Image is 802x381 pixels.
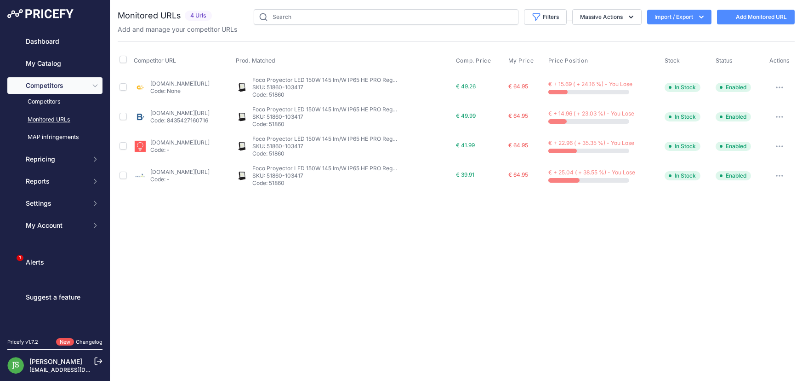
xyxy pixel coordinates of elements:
p: Code: 51860 [252,179,399,187]
a: My Catalog [7,55,102,72]
span: Stock [665,57,680,64]
span: € 49.26 [456,83,476,90]
span: € + 25.04 ( + 38.55 %) - You Lose [548,169,635,176]
span: Foco Proyector LED 150W 145 lm/W IP65 HE PRO Regulable [252,165,408,172]
a: Monitored URLs [7,112,102,128]
span: Enabled [716,142,751,151]
button: Import / Export [647,10,711,24]
button: Comp. Price [456,57,493,64]
span: New [56,338,74,346]
img: Pricefy Logo [7,9,74,18]
span: In Stock [665,83,700,92]
p: Code: - [150,146,210,154]
a: [DOMAIN_NAME][URL] [150,80,210,87]
span: Foco Proyector LED 150W 145 lm/W IP65 HE PRO Regulable [252,76,408,83]
span: Enabled [716,171,751,180]
span: € 41.99 [456,142,475,149]
span: € + 22.96 ( + 35.35 %) - You Lose [548,139,634,146]
a: [DOMAIN_NAME][URL] [150,110,210,116]
span: Prod. Matched [236,57,275,64]
p: Code: - [150,176,210,183]
span: € + 15.69 ( + 24.16 %) - You Lose [548,81,632,87]
span: € 64.95 [508,83,528,90]
button: Filters [524,9,567,25]
span: Foco Proyector LED 150W 145 lm/W IP65 HE PRO Regulable [252,135,408,142]
span: € + 14.96 ( + 23.03 %) - You Lose [548,110,634,117]
a: [EMAIL_ADDRESS][DOMAIN_NAME] [29,366,125,373]
button: Settings [7,195,102,212]
a: Add Monitored URL [717,10,795,24]
p: SKU: 51860-103417 [252,113,399,121]
button: Price Position [548,57,590,64]
nav: Sidebar [7,33,102,327]
span: In Stock [665,112,700,121]
span: Competitors [26,81,86,90]
a: Alerts [7,254,102,271]
a: Dashboard [7,33,102,50]
span: Competitor URL [134,57,176,64]
p: Code: 8435427160716 [150,117,210,124]
a: [DOMAIN_NAME][URL] [150,168,210,175]
h2: Monitored URLs [118,9,181,22]
div: Pricefy v1.7.2 [7,338,38,346]
span: Repricing [26,155,86,164]
span: Comp. Price [456,57,491,64]
a: [DOMAIN_NAME][URL] [150,139,210,146]
span: Enabled [716,83,751,92]
a: [PERSON_NAME] [29,358,82,365]
button: Competitors [7,77,102,94]
span: € 49.99 [456,112,476,119]
span: € 39.91 [456,171,474,178]
a: Changelog [76,339,102,345]
span: € 64.95 [508,171,528,178]
p: SKU: 51860-103417 [252,84,399,91]
span: 4 Urls [185,11,212,21]
span: My Account [26,221,86,230]
p: Code: 51860 [252,121,399,128]
span: € 64.95 [508,112,528,119]
span: My Price [508,57,534,64]
button: Reports [7,173,102,190]
p: SKU: 51860-103417 [252,143,399,150]
span: € 64.95 [508,142,528,149]
a: Suggest a feature [7,289,102,306]
p: Code: None [150,87,210,95]
button: My Account [7,217,102,234]
a: MAP infringements [7,129,102,145]
span: Reports [26,177,86,186]
p: SKU: 51860-103417 [252,172,399,179]
span: Settings [26,199,86,208]
p: Add and manage your competitor URLs [118,25,237,34]
span: Status [716,57,733,64]
span: Foco Proyector LED 150W 145 lm/W IP65 HE PRO Regulable [252,106,408,113]
span: Price Position [548,57,588,64]
span: Actions [769,57,790,64]
a: Competitors [7,94,102,110]
span: Enabled [716,112,751,121]
button: Massive Actions [572,9,642,25]
input: Search [254,9,518,25]
span: In Stock [665,171,700,180]
button: Repricing [7,151,102,167]
p: Code: 51860 [252,91,399,98]
span: In Stock [665,142,700,151]
p: Code: 51860 [252,150,399,157]
button: My Price [508,57,536,64]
